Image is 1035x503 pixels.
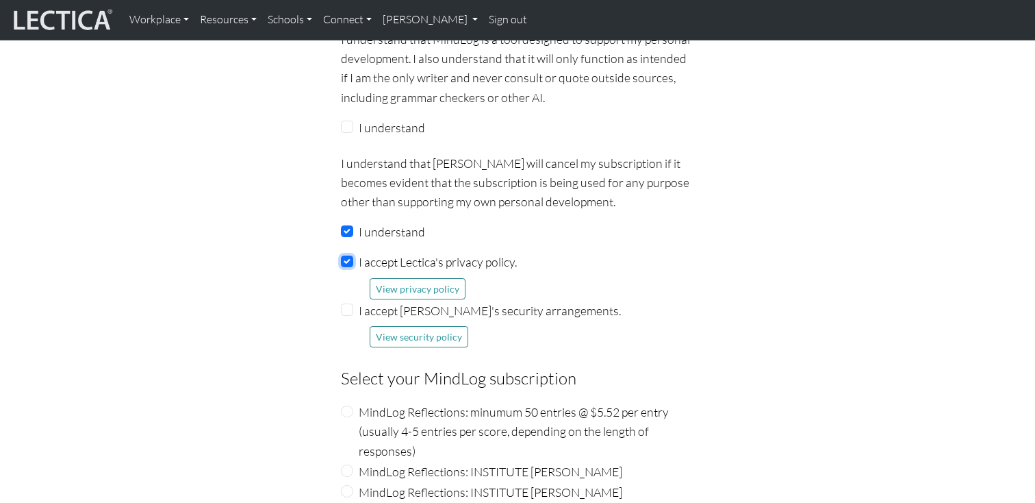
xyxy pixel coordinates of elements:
[359,402,694,460] label: MindLog Reflections: minumum 50 entries @ $5.52 per entry (usually 4-5 entries per score, dependi...
[194,5,262,34] a: Resources
[341,365,694,391] legend: Select your MindLog subscription
[359,118,425,137] label: I understand
[341,154,694,211] p: I understand that [PERSON_NAME] will cancel my subscription if it becomes evident that the subscr...
[370,278,465,299] button: View privacy policy
[359,301,621,320] label: I accept [PERSON_NAME]'s security arrangements.
[318,5,377,34] a: Connect
[359,482,622,502] label: MindLog Reflections: INSTITUTE [PERSON_NAME]
[370,326,468,347] button: View security policy
[377,5,483,34] a: [PERSON_NAME]
[341,29,694,107] p: I understand that MindLog is a tool designed to support my personal development. I also understan...
[10,7,113,33] img: lecticalive
[262,5,318,34] a: Schools
[359,222,425,241] label: I understand
[124,5,194,34] a: Workplace
[359,252,517,271] label: I accept Lectica's privacy policy.
[359,462,622,481] label: MindLog Reflections: INSTITUTE [PERSON_NAME]
[483,5,533,34] a: Sign out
